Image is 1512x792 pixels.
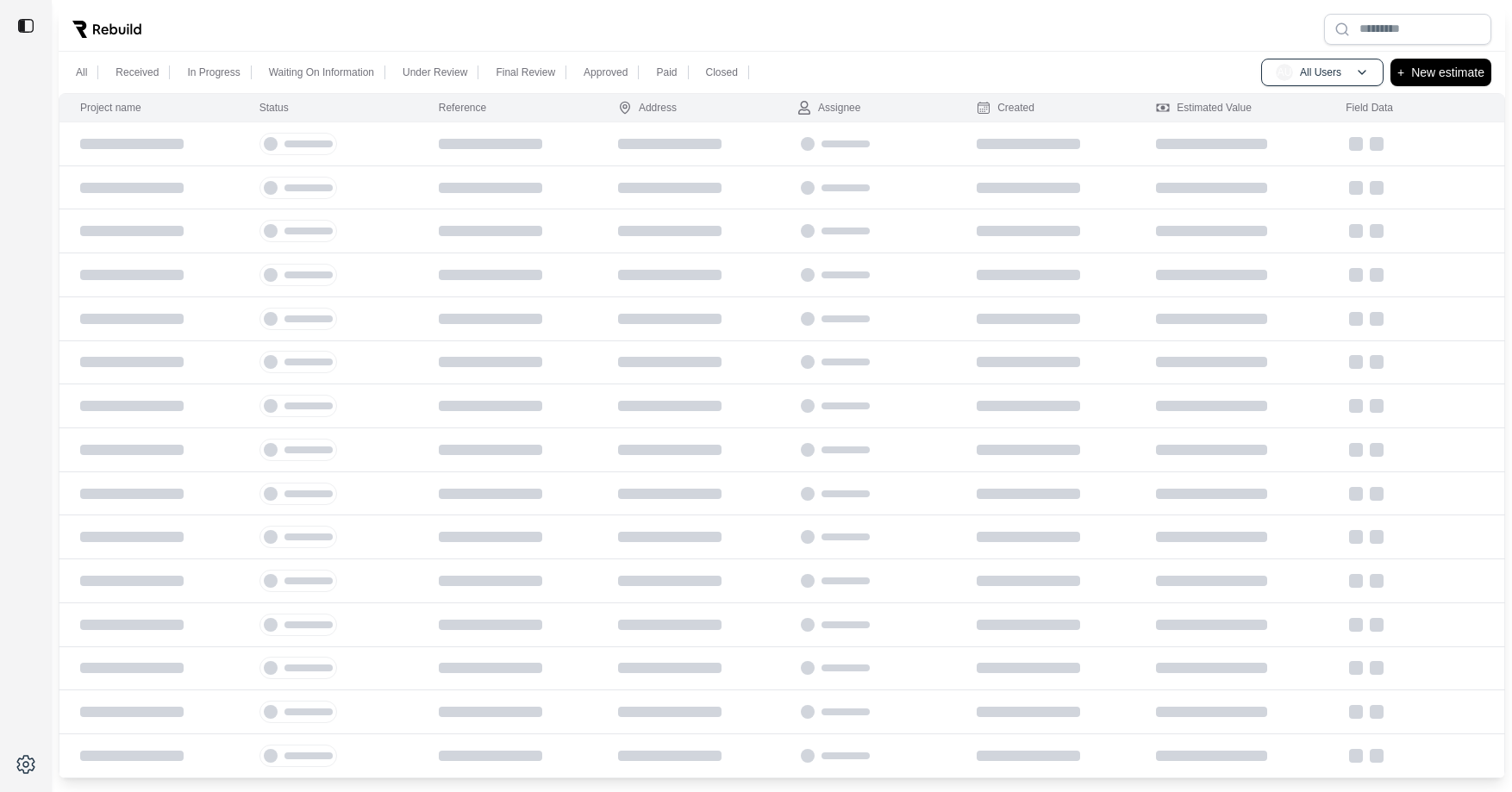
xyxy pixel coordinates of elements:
span: AU [1276,64,1293,81]
div: Field Data [1346,101,1393,115]
p: Received [116,65,159,79]
p: Closed [706,65,738,79]
div: Project name [80,101,141,115]
p: Paid [656,65,677,79]
p: + [1397,62,1404,83]
p: Under Review [403,65,467,79]
div: Address [618,101,677,115]
p: In Progress [187,65,240,79]
div: Estimated Value [1156,101,1252,115]
p: All [76,65,87,79]
button: +New estimate [1390,59,1491,86]
p: Final Review [496,65,555,79]
div: Reference [439,101,486,115]
img: Rebuild [72,21,141,38]
p: Approved [584,65,628,79]
button: AUAll Users [1261,59,1384,86]
img: toggle sidebar [17,17,34,34]
div: Assignee [797,101,860,115]
p: Waiting On Information [269,65,374,79]
div: Created [977,101,1034,115]
p: All Users [1300,65,1341,79]
p: New estimate [1411,62,1484,83]
div: Status [259,101,289,115]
